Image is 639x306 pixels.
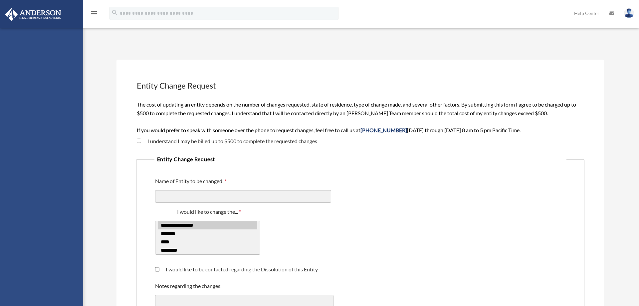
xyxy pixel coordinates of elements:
img: Anderson Advisors Platinum Portal [3,8,63,21]
i: menu [90,9,98,17]
h3: Entity Change Request [136,79,585,92]
i: search [111,9,118,16]
label: I would like to change the... [155,208,265,217]
img: User Pic [624,8,634,18]
label: Notes regarding the changes: [155,282,223,291]
span: [PHONE_NUMBER] [360,127,407,133]
label: Name of Entity to be changed: [155,177,228,186]
legend: Entity Change Request [154,154,566,164]
label: I understand I may be billed up to $500 to complete the requested changes [141,139,317,144]
a: menu [90,12,98,17]
span: The cost of updating an entity depends on the number of changes requested, state of residence, ty... [137,101,576,133]
label: I would like to be contacted regarding the Dissolution of this Entity [159,267,318,272]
